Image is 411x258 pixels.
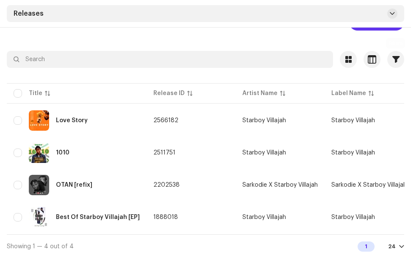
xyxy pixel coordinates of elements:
[29,110,49,131] img: 57ce39cc-9a39-4146-bdd9-c8ccb3472a6a
[7,51,333,68] input: Search
[242,182,318,188] div: Sarkodie X Starboy Villajah
[56,182,92,188] div: OTAN [refix]
[29,143,49,163] img: b708ba23-a40f-49a4-a20b-61fe983f5181
[331,214,375,220] span: Starboy Villajah
[331,89,366,98] div: Label Name
[153,182,180,188] span: 2202538
[153,118,178,123] span: 2566182
[242,150,318,156] span: Starboy Villajah
[331,150,375,156] span: Starboy Villajah
[153,150,175,156] span: 2511751
[331,118,375,123] span: Starboy Villajah
[242,89,278,98] div: Artist Name
[358,241,375,252] div: 1
[242,150,286,156] div: Starboy Villajah
[242,214,286,220] div: Starboy Villajah
[242,118,318,123] span: Starboy Villajah
[153,214,178,220] span: 1888018
[29,89,42,98] div: Title
[242,214,318,220] span: Starboy Villajah
[29,175,49,195] img: 4b13cfa5-6bea-4b30-b56d-8ffdc30b4e54
[242,118,286,123] div: Starboy Villajah
[388,243,396,250] div: 24
[14,10,44,17] span: Releases
[29,207,49,227] img: 0b414563-e39c-4214-a7f2-2219521a0aa9
[153,89,185,98] div: Release ID
[331,182,407,188] span: Sarkodie X Starboy Villajah
[56,150,69,156] div: 1010
[7,244,74,250] span: Showing 1 — 4 out of 4
[56,118,88,123] div: Love Story
[56,214,140,220] div: Best Of Starboy Villajah [EP]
